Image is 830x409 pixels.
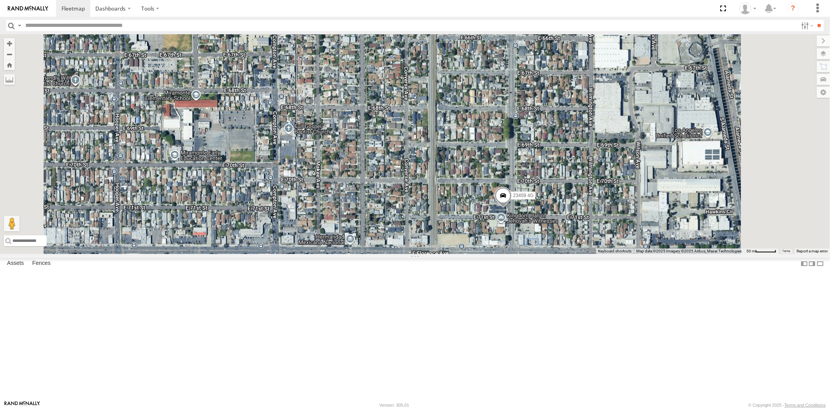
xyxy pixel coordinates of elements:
span: 23459 4G [513,193,533,199]
label: Search Query [16,20,23,31]
label: Hide Summary Table [816,258,824,269]
span: 50 m [746,249,755,253]
a: Visit our Website [4,401,40,409]
button: Drag Pegman onto the map to open Street View [4,216,19,231]
label: Map Settings [817,87,830,98]
button: Zoom in [4,38,15,49]
button: Zoom Home [4,60,15,70]
div: Sardor Khadjimedov [737,3,759,14]
label: Measure [4,74,15,85]
img: rand-logo.svg [8,6,48,11]
button: Map Scale: 50 m per 50 pixels [744,249,779,254]
label: Search Filter Options [798,20,815,31]
label: Dock Summary Table to the Right [808,258,816,269]
button: Zoom out [4,49,15,60]
a: Terms [783,250,791,253]
button: Keyboard shortcuts [598,249,632,254]
label: Dock Summary Table to the Left [800,258,808,269]
div: © Copyright 2025 - [748,403,826,407]
a: Report a map error [797,249,828,253]
a: Terms and Conditions [784,403,826,407]
div: Version: 305.01 [379,403,409,407]
label: Assets [3,258,28,269]
i: ? [787,2,799,15]
label: Fences [28,258,54,269]
span: Map data ©2025 Imagery ©2025 Airbus, Maxar Technologies [636,249,742,253]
